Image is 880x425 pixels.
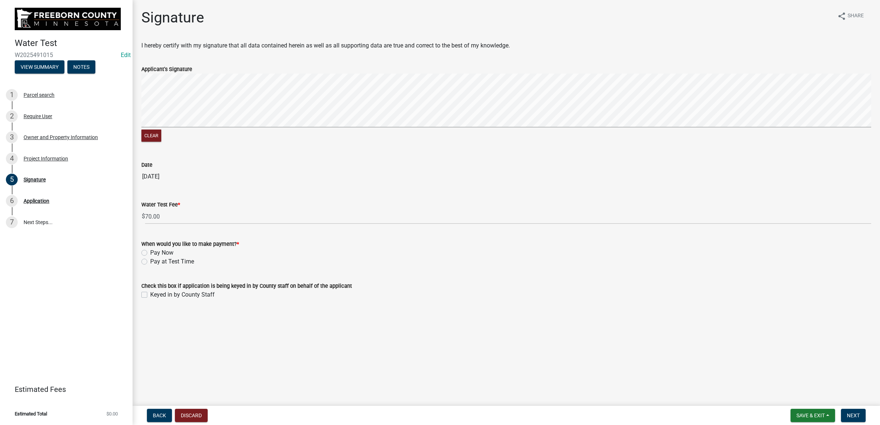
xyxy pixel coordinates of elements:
[15,38,127,49] h4: Water Test
[791,409,835,422] button: Save & Exit
[141,242,239,247] label: When would you like to make payment?
[847,412,860,418] span: Next
[141,209,145,224] span: $
[15,411,47,416] span: Estimated Total
[24,114,52,119] div: Require User
[150,248,173,257] label: Pay Now
[121,52,131,59] wm-modal-confirm: Edit Application Number
[141,163,152,168] label: Date
[15,52,118,59] span: W2025491015
[24,156,68,161] div: Project Information
[15,60,64,74] button: View Summary
[15,64,64,70] wm-modal-confirm: Summary
[24,177,46,182] div: Signature
[6,153,18,164] div: 4
[6,195,18,207] div: 6
[6,382,121,397] a: Estimated Fees
[150,257,194,266] label: Pay at Test Time
[141,41,871,50] p: I hereby certify with my signature that all data contained herein as well as all supporting data ...
[837,12,846,21] i: share
[15,8,121,30] img: Freeborn County, Minnesota
[106,411,118,416] span: $0.00
[796,412,825,418] span: Save & Exit
[841,409,866,422] button: Next
[141,67,192,72] label: Applicant's Signature
[67,60,95,74] button: Notes
[141,284,352,289] label: Check this box if application is being keyed in by County staff on behalf of the applicant
[6,216,18,228] div: 7
[6,89,18,101] div: 1
[153,412,166,418] span: Back
[175,409,208,422] button: Discard
[6,110,18,122] div: 2
[141,130,161,142] button: Clear
[150,290,215,299] label: Keyed in by County Staff
[121,52,131,59] a: Edit
[6,174,18,185] div: 5
[24,92,54,98] div: Parcel search
[24,198,49,203] div: Application
[848,12,864,21] span: Share
[831,9,870,23] button: shareShare
[147,409,172,422] button: Back
[141,9,204,26] h1: Signature
[67,64,95,70] wm-modal-confirm: Notes
[24,135,98,140] div: Owner and Property Information
[6,131,18,143] div: 3
[141,202,180,208] label: Water Test Fee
